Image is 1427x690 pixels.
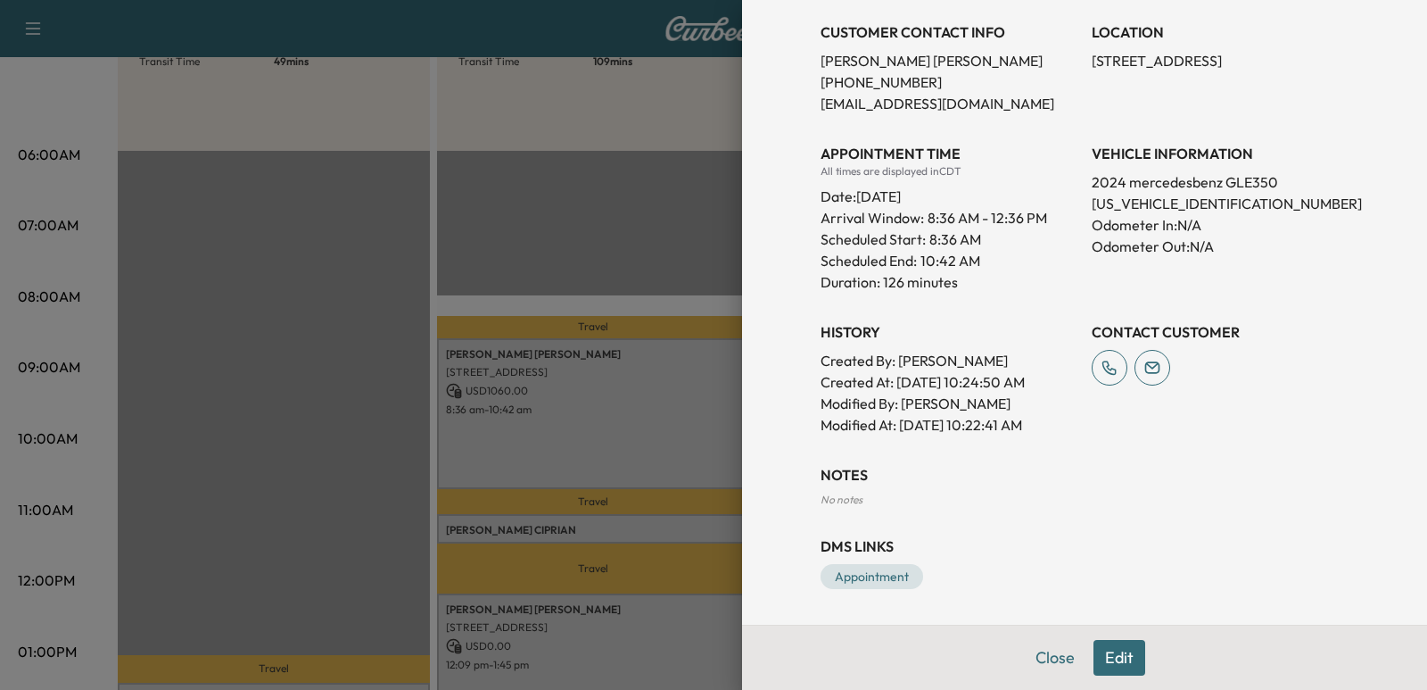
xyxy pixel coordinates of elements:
button: Close [1024,640,1086,676]
p: [US_VEHICLE_IDENTIFICATION_NUMBER] [1092,193,1349,214]
div: No notes [821,493,1349,507]
p: Modified By : [PERSON_NAME] [821,393,1077,414]
p: Created By : [PERSON_NAME] [821,350,1077,371]
h3: APPOINTMENT TIME [821,143,1077,164]
span: 8:36 AM - 12:36 PM [928,207,1047,229]
h3: LOCATION [1092,21,1349,43]
h3: History [821,321,1077,343]
p: Modified At : [DATE] 10:22:41 AM [821,414,1077,436]
h3: CONTACT CUSTOMER [1092,321,1349,343]
div: Date: [DATE] [821,179,1077,207]
h3: VEHICLE INFORMATION [1092,143,1349,164]
p: Scheduled Start: [821,229,926,250]
p: Odometer In: N/A [1092,214,1349,236]
p: Arrival Window: [821,207,1077,229]
button: Edit [1093,640,1145,676]
p: [EMAIL_ADDRESS][DOMAIN_NAME] [821,93,1077,114]
p: 2024 mercedesbenz GLE350 [1092,171,1349,193]
p: Duration: 126 minutes [821,271,1077,293]
h3: NOTES [821,464,1349,486]
p: [PHONE_NUMBER] [821,71,1077,93]
p: 10:42 AM [920,250,980,271]
p: Odometer Out: N/A [1092,236,1349,257]
h3: CUSTOMER CONTACT INFO [821,21,1077,43]
div: All times are displayed in CDT [821,164,1077,179]
a: Appointment [821,564,923,589]
p: [STREET_ADDRESS] [1092,50,1349,71]
h3: DMS Links [821,536,1349,557]
p: Created At : [DATE] 10:24:50 AM [821,371,1077,393]
p: 8:36 AM [929,229,981,250]
p: Scheduled End: [821,250,917,271]
p: [PERSON_NAME] [PERSON_NAME] [821,50,1077,71]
